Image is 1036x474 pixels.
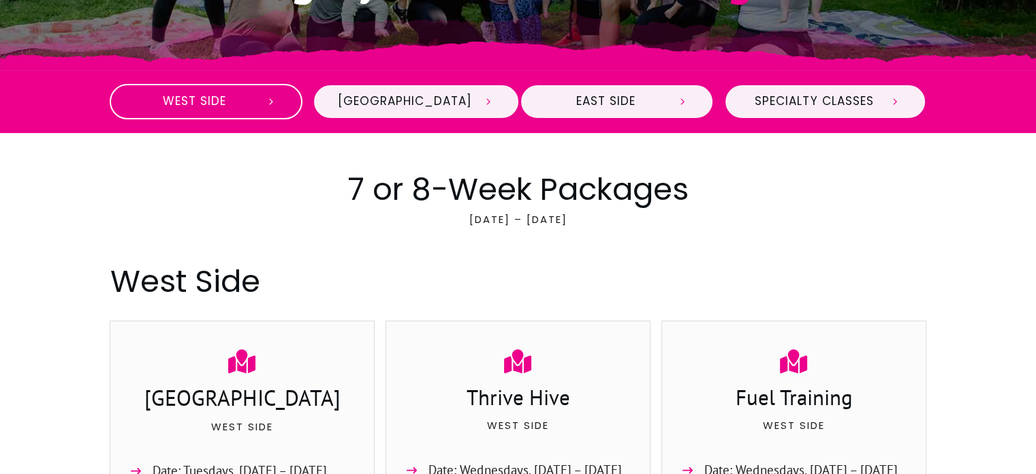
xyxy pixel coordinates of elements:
[110,84,303,119] a: West Side
[338,94,472,109] span: [GEOGRAPHIC_DATA]
[400,417,637,451] p: West Side
[110,260,926,303] h2: West Side
[110,168,926,211] h2: 7 or 8-Week Packages
[110,211,926,245] p: [DATE] – [DATE]
[135,94,255,109] span: West Side
[520,84,714,119] a: East Side
[749,94,879,109] span: Specialty Classes
[313,84,520,119] a: [GEOGRAPHIC_DATA]
[724,84,926,119] a: Specialty Classes
[676,383,913,415] h3: Fuel Training
[124,418,361,452] p: West Side
[400,383,637,415] h3: Thrive Hive
[124,383,361,417] h3: [GEOGRAPHIC_DATA]
[676,417,913,451] p: West Side
[545,94,666,109] span: East Side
